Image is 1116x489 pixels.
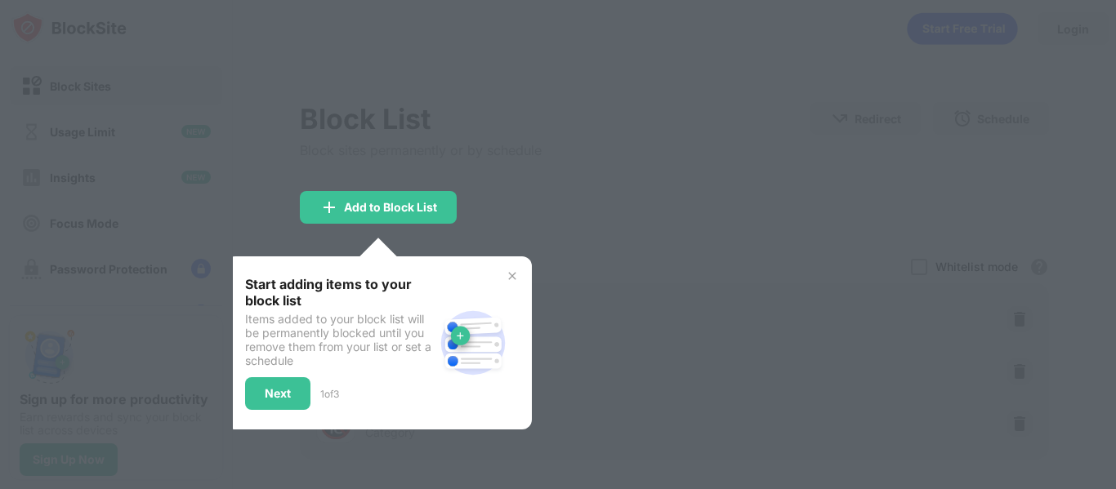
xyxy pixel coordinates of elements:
div: Add to Block List [344,201,437,214]
div: Next [265,387,291,400]
img: block-site.svg [434,304,512,382]
img: x-button.svg [506,269,519,282]
div: 1 of 3 [320,388,339,400]
div: Start adding items to your block list [245,276,434,309]
div: Items added to your block list will be permanently blocked until you remove them from your list o... [245,312,434,367]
